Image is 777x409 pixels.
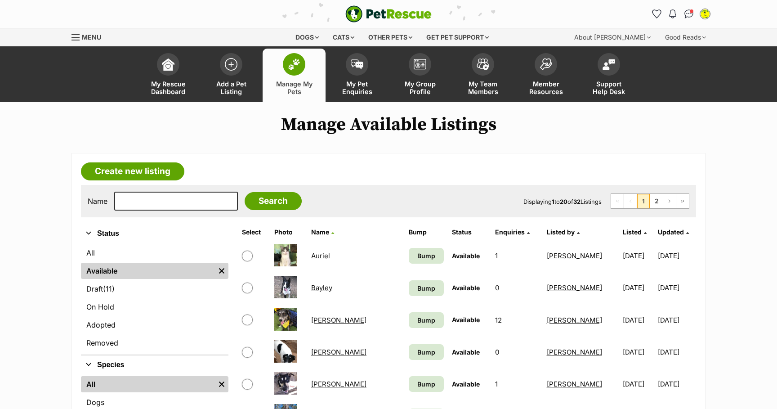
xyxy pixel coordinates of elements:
a: Add a Pet Listing [200,49,263,102]
span: My Group Profile [400,80,440,95]
div: Good Reads [659,28,712,46]
input: Search [245,192,302,210]
span: My Rescue Dashboard [148,80,188,95]
a: My Rescue Dashboard [137,49,200,102]
img: notifications-46538b983faf8c2785f20acdc204bb7945ddae34d4c08c2a6579f10ce5e182be.svg [669,9,676,18]
img: add-pet-listing-icon-0afa8454b4691262ce3f59096e99ab1cd57d4a30225e0717b998d2c9b9846f56.svg [225,58,237,71]
td: [DATE] [619,272,656,303]
div: Status [81,243,228,355]
img: help-desk-icon-fdf02630f3aa405de69fd3d07c3f3aa587a6932b1a1747fa1d2bba05be0121f9.svg [603,59,615,70]
a: Listed [623,228,647,236]
a: Favourites [649,7,664,21]
span: Bump [417,315,435,325]
span: Listed [623,228,642,236]
button: Species [81,359,228,371]
a: Removed [81,335,228,351]
a: Remove filter [215,263,228,279]
a: Bump [409,344,444,360]
span: Previous page [624,194,637,208]
a: Available [81,263,215,279]
a: [PERSON_NAME] [547,283,602,292]
th: Status [448,225,491,239]
a: On Hold [81,299,228,315]
td: 1 [491,240,542,271]
nav: Pagination [611,193,689,209]
span: Name [311,228,329,236]
a: Enquiries [495,228,530,236]
span: My Pet Enquiries [337,80,377,95]
td: [DATE] [619,240,656,271]
span: First page [611,194,624,208]
a: Bump [409,376,444,392]
span: Listed by [547,228,575,236]
a: All [81,245,228,261]
label: Name [88,197,107,205]
span: Page 1 [637,194,650,208]
div: Other pets [362,28,419,46]
a: Menu [71,28,107,45]
span: Bump [417,379,435,389]
a: [PERSON_NAME] [311,316,366,324]
img: chat-41dd97257d64d25036548639549fe6c8038ab92f7586957e7f3b1b290dea8141.svg [684,9,694,18]
a: Page 2 [650,194,663,208]
img: dashboard-icon-eb2f2d2d3e046f16d808141f083e7271f6b2e854fb5c12c21221c1fb7104beca.svg [162,58,174,71]
td: 0 [491,272,542,303]
a: All [81,376,215,392]
a: [PERSON_NAME] [547,316,602,324]
span: Bump [417,283,435,293]
a: Updated [658,228,689,236]
a: PetRescue [345,5,432,22]
span: Manage My Pets [274,80,314,95]
a: Draft [81,281,228,297]
a: Next page [663,194,676,208]
span: Bump [417,347,435,357]
img: manage-my-pets-icon-02211641906a0b7f246fdf0571729dbe1e7629f14944591b6c1af311fb30b64b.svg [288,58,300,70]
th: Bump [405,225,447,239]
span: Available [452,252,480,260]
th: Photo [271,225,307,239]
td: [DATE] [658,272,695,303]
th: Select [238,225,270,239]
div: Cats [326,28,361,46]
button: Notifications [665,7,680,21]
img: group-profile-icon-3fa3cf56718a62981997c0bc7e787c4b2cf8bcc04b72c1350f741eb67cf2f40e.svg [414,59,426,70]
div: Get pet support [420,28,495,46]
td: [DATE] [619,369,656,400]
a: Listed by [547,228,580,236]
a: My Group Profile [388,49,451,102]
a: [PERSON_NAME] [547,380,602,388]
a: My Pet Enquiries [326,49,388,102]
span: (11) [103,283,115,294]
span: Member Resources [526,80,566,95]
td: 1 [491,369,542,400]
a: Adopted [81,317,228,333]
a: Name [311,228,334,236]
a: Member Resources [514,49,577,102]
a: Support Help Desk [577,49,640,102]
button: My account [698,7,712,21]
a: Bump [409,248,444,264]
a: My Team Members [451,49,514,102]
a: Remove filter [215,376,228,392]
td: [DATE] [619,337,656,368]
strong: 1 [552,198,554,205]
strong: 32 [573,198,581,205]
a: [PERSON_NAME] [311,380,366,388]
a: [PERSON_NAME] [547,252,602,260]
a: [PERSON_NAME] [547,348,602,356]
a: Auriel [311,252,330,260]
img: Cathy Craw profile pic [701,9,710,18]
a: Bump [409,280,444,296]
a: [PERSON_NAME] [311,348,366,356]
span: Add a Pet Listing [211,80,251,95]
span: Available [452,284,480,292]
td: 12 [491,305,542,336]
a: Last page [676,194,689,208]
span: Available [452,380,480,388]
a: Create new listing [81,162,184,180]
span: translation missing: en.admin.listings.index.attributes.enquiries [495,228,525,236]
span: Available [452,316,480,324]
td: [DATE] [658,240,695,271]
ul: Account quick links [649,7,712,21]
img: team-members-icon-5396bd8760b3fe7c0b43da4ab00e1e3bb1a5d9ba89233759b79545d2d3fc5d0d.svg [477,58,489,70]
